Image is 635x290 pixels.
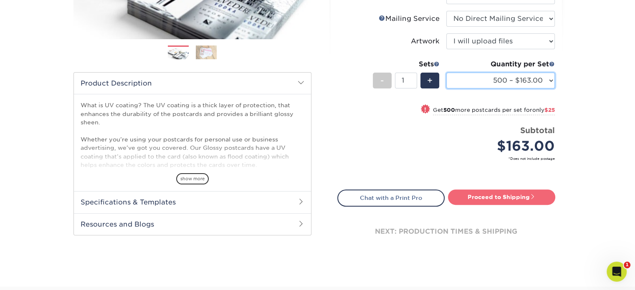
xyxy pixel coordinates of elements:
[196,45,217,60] img: Postcards 02
[337,207,555,257] div: next: production times & shipping
[453,136,555,156] div: $163.00
[624,262,630,268] span: 1
[344,156,555,161] small: *Does not include postage
[433,107,555,115] small: Get more postcards per set for
[380,74,384,87] span: -
[176,173,209,184] span: show more
[379,14,440,24] div: Mailing Service
[520,126,555,135] strong: Subtotal
[168,46,189,60] img: Postcards 01
[411,36,440,46] div: Artwork
[74,73,311,94] h2: Product Description
[443,107,455,113] strong: 500
[427,74,433,87] span: +
[448,189,555,204] a: Proceed to Shipping
[373,59,440,69] div: Sets
[532,107,555,113] span: only
[337,189,445,206] a: Chat with a Print Pro
[81,101,304,229] p: What is UV coating? The UV coating is a thick layer of protection, that enhances the durability o...
[446,59,555,69] div: Quantity per Set
[74,191,311,213] h2: Specifications & Templates
[74,213,311,235] h2: Resources and Blogs
[424,105,426,114] span: !
[607,262,627,282] iframe: Intercom live chat
[544,107,555,113] span: $25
